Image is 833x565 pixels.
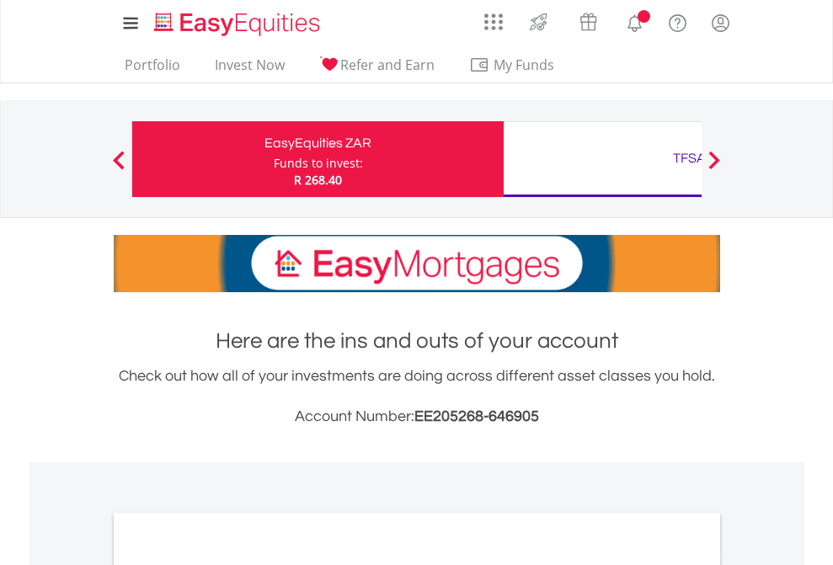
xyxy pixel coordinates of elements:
img: grid-menu-icon.svg [484,13,503,31]
a: Home page [147,4,327,38]
img: EasyMortage Promotion Banner [114,235,720,292]
a: FAQ's and Support [656,4,699,38]
a: Vouchers [563,4,613,35]
h3: Account Number: [114,405,720,429]
a: My Profile [699,4,742,41]
a: Invest Now [208,56,291,83]
img: EasyEquities_Logo.png [151,10,327,38]
span: EE205268-646905 [414,408,539,424]
button: Next [697,159,731,176]
a: Notifications [613,4,656,38]
a: Portfolio [118,56,187,83]
div: EasyEquities ZAR [142,131,494,155]
span: Refer and Earn [340,56,435,74]
span: My Funds [469,54,579,76]
h1: Here are the ins and outs of your account [114,326,720,356]
div: Funds to invest: [274,155,363,172]
div: Check out how all of your investments are doing across different asset classes you hold. [114,365,720,429]
a: AppsGrid [473,4,514,31]
img: thrive-v2.svg [525,8,553,35]
img: vouchers-v2.svg [574,8,602,35]
span: R 268.40 [294,172,342,188]
button: Previous [102,159,136,176]
a: Refer and Earn [312,56,441,83]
